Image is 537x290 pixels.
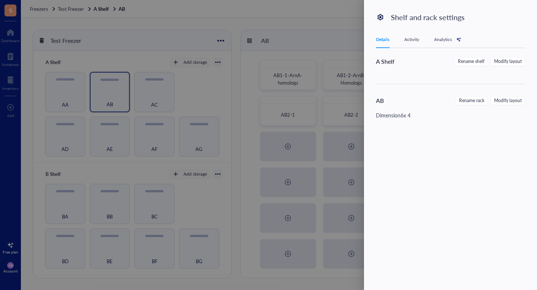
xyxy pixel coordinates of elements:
span: Modify layout [494,58,522,65]
span: Modify layout [494,97,522,104]
div: Details [376,36,389,43]
div: Shelf and rack settings [391,12,528,22]
button: Modify layout [491,57,525,66]
button: Rename rack [456,96,488,105]
button: Modify layout [491,96,525,105]
span: A Shelf [376,57,395,66]
div: Activity [404,36,419,43]
div: 6 x 4 [401,111,411,119]
button: Rename shelf [455,57,488,66]
div: Analytics [434,36,461,43]
span: Rename rack [459,97,484,104]
span: AB [376,96,384,105]
div: Dimension [376,111,401,119]
span: Rename shelf [458,58,484,65]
